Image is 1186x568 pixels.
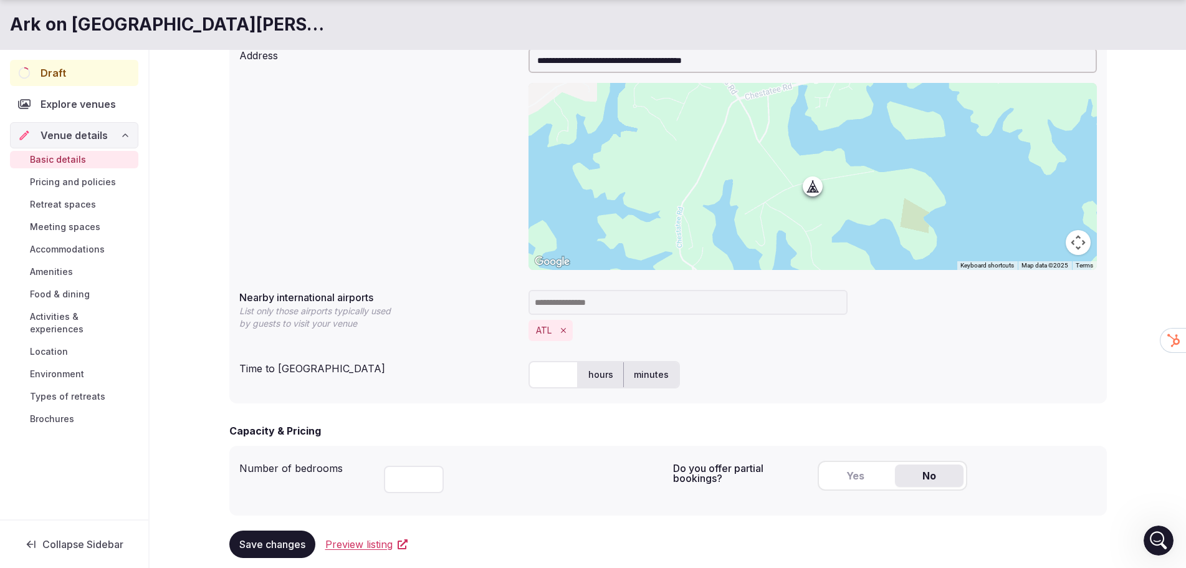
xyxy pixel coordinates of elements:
[239,538,305,551] span: Save changes
[30,153,86,166] span: Basic details
[25,110,224,131] p: How can we help?
[10,388,138,405] a: Types of retreats
[30,368,84,380] span: Environment
[229,423,321,438] h2: Capacity & Pricing
[325,537,408,552] a: Preview listing
[10,286,138,303] a: Food & dining
[578,359,623,391] label: hours
[673,463,808,483] label: Do you offer partial bookings?
[536,324,552,337] button: ATL
[10,173,138,191] a: Pricing and policies
[30,221,100,233] span: Meeting spaces
[239,305,399,330] p: List only those airports typically used by guests to visit your venue
[30,243,105,256] span: Accommodations
[895,465,964,487] button: No
[48,420,76,429] span: Home
[30,266,73,278] span: Amenities
[960,261,1014,270] button: Keyboard shortcuts
[10,218,138,236] a: Meeting spaces
[10,196,138,213] a: Retreat spaces
[10,308,138,338] a: Activities & experiences
[25,89,224,110] p: Hi [PERSON_NAME]
[30,288,90,301] span: Food & dining
[30,310,133,335] span: Activities & experiences
[239,356,519,376] div: Time to [GEOGRAPHIC_DATA]
[30,390,105,403] span: Types of retreats
[10,91,138,117] a: Explore venues
[30,176,116,188] span: Pricing and policies
[532,254,573,270] a: Open this area in Google Maps (opens a new window)
[10,12,329,37] h1: Ark on [GEOGRAPHIC_DATA][PERSON_NAME]
[166,420,209,429] span: Messages
[10,365,138,383] a: Environment
[821,465,890,487] button: Yes
[10,263,138,281] a: Amenities
[10,410,138,428] a: Brochures
[25,20,50,45] img: Profile image for Matt
[10,151,138,168] a: Basic details
[125,389,249,439] button: Messages
[239,292,519,302] label: Nearby international airports
[41,65,66,80] span: Draft
[1144,526,1174,556] iframe: Intercom live chat
[229,531,315,558] button: Save changes
[42,538,123,551] span: Collapse Sidebar
[41,97,121,112] span: Explore venues
[239,43,519,63] div: Address
[557,324,570,337] button: Remove ATL
[10,531,138,558] button: Collapse Sidebar
[30,413,74,425] span: Brochures
[10,241,138,258] a: Accommodations
[532,254,573,270] img: Google
[1021,262,1068,269] span: Map data ©2025
[10,343,138,360] a: Location
[624,359,679,391] label: minutes
[30,198,96,211] span: Retreat spaces
[30,345,68,358] span: Location
[10,60,138,86] button: Draft
[325,537,393,552] span: Preview listing
[239,456,374,476] div: Number of bedrooms
[41,128,108,143] span: Venue details
[1076,262,1093,269] a: Terms
[1066,230,1091,255] button: Map camera controls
